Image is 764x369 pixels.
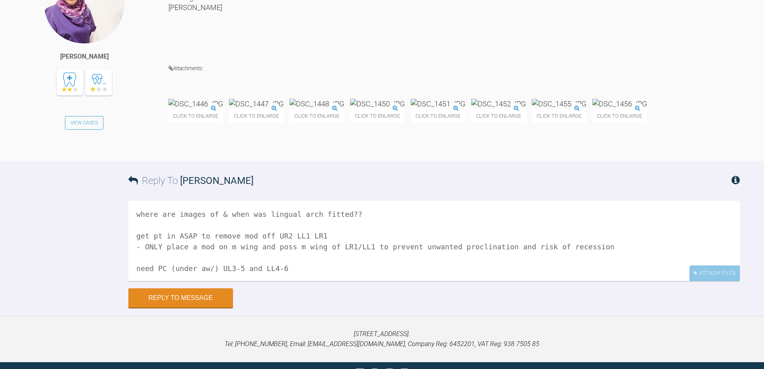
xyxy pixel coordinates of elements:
[128,288,233,308] button: Reply to Message
[411,99,465,109] img: DSC_1451.JPG
[128,201,740,281] textarea: where are images of & when was lingual arch fitted?? get pt in ASAP to remove mod off UR2 LL1 LR1...
[350,109,405,123] span: Click to enlarge
[532,99,586,109] img: DSC_1455.JPG
[168,63,740,73] h4: Attachments
[532,109,586,123] span: Click to enlarge
[60,51,109,62] div: [PERSON_NAME]
[290,109,344,123] span: Click to enlarge
[592,109,647,123] span: Click to enlarge
[471,99,526,109] img: DSC_1452.JPG
[229,109,284,123] span: Click to enlarge
[592,99,647,109] img: DSC_1456.JPG
[689,265,740,281] div: Attach Files
[128,173,253,188] h3: Reply To
[180,175,253,186] span: [PERSON_NAME]
[350,99,405,109] img: DSC_1450.JPG
[65,116,103,130] a: View Cases
[13,329,751,349] p: [STREET_ADDRESS]. Tel: [PHONE_NUMBER], Email: [EMAIL_ADDRESS][DOMAIN_NAME], Company Reg: 6452201,...
[229,99,284,109] img: DSC_1447.JPG
[471,109,526,123] span: Click to enlarge
[168,99,223,109] img: DSC_1446.JPG
[168,109,223,123] span: Click to enlarge
[290,99,344,109] img: DSC_1448.JPG
[411,109,465,123] span: Click to enlarge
